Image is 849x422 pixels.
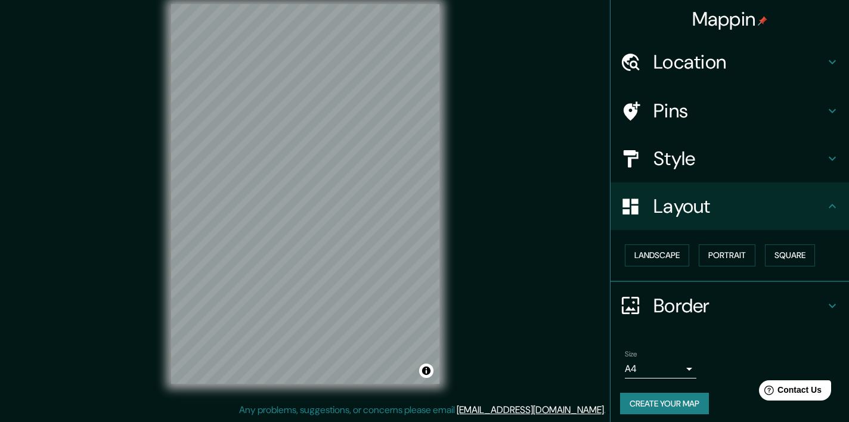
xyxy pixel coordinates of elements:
[457,404,604,416] a: [EMAIL_ADDRESS][DOMAIN_NAME]
[743,376,836,409] iframe: Help widget launcher
[239,403,606,417] p: Any problems, suggestions, or concerns please email .
[625,359,696,378] div: A4
[611,38,849,86] div: Location
[171,4,439,384] canvas: Map
[611,87,849,135] div: Pins
[653,194,825,218] h4: Layout
[611,282,849,330] div: Border
[606,403,608,417] div: .
[692,7,768,31] h4: Mappin
[608,403,610,417] div: .
[758,16,767,26] img: pin-icon.png
[611,135,849,182] div: Style
[625,244,689,266] button: Landscape
[699,244,755,266] button: Portrait
[765,244,815,266] button: Square
[653,99,825,123] h4: Pins
[611,182,849,230] div: Layout
[620,393,709,415] button: Create your map
[625,349,637,359] label: Size
[419,364,433,378] button: Toggle attribution
[653,147,825,170] h4: Style
[653,50,825,74] h4: Location
[653,294,825,318] h4: Border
